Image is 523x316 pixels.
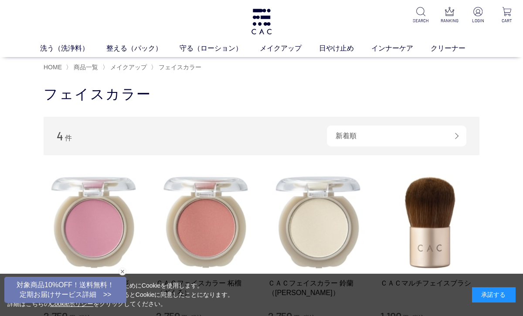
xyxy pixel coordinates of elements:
p: CART [498,17,516,24]
img: ＣＡＣマルチフェイスブラシ [380,173,480,272]
p: LOGIN [469,17,487,24]
a: フェイスカラー [157,64,201,71]
h1: フェイスカラー [44,85,479,104]
p: RANKING [440,17,458,24]
img: ＣＡＣフェイスカラー 柘榴（ざくろ） [156,173,255,272]
a: HOME [44,64,62,71]
img: ＣＡＣフェイスカラー 秋桜（こすもす） [44,173,143,272]
img: logo [250,9,273,34]
a: メイクアップ [260,43,319,54]
a: 整える（パック） [106,43,180,54]
span: メイクアップ [110,64,147,71]
span: フェイスカラー [159,64,201,71]
li: 〉 [151,63,204,71]
a: 守る（ローション） [180,43,260,54]
span: 件 [65,134,72,142]
div: 承諾する [472,287,516,302]
a: メイクアップ [109,64,147,71]
li: 〉 [66,63,100,71]
a: 商品一覧 [72,64,98,71]
a: 洗う（洗浄料） [40,43,106,54]
a: 日やけ止め [319,43,371,54]
span: 4 [57,129,63,143]
img: ＣＡＣフェイスカラー 鈴蘭（すずらん） [268,173,367,272]
a: SEARCH [411,7,430,24]
span: 商品一覧 [74,64,98,71]
p: SEARCH [411,17,430,24]
a: LOGIN [469,7,487,24]
li: 〉 [102,63,149,71]
div: 新着順 [327,126,466,146]
a: インナーケア [371,43,431,54]
a: RANKING [440,7,458,24]
a: CART [498,7,516,24]
a: クリーナー [431,43,483,54]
